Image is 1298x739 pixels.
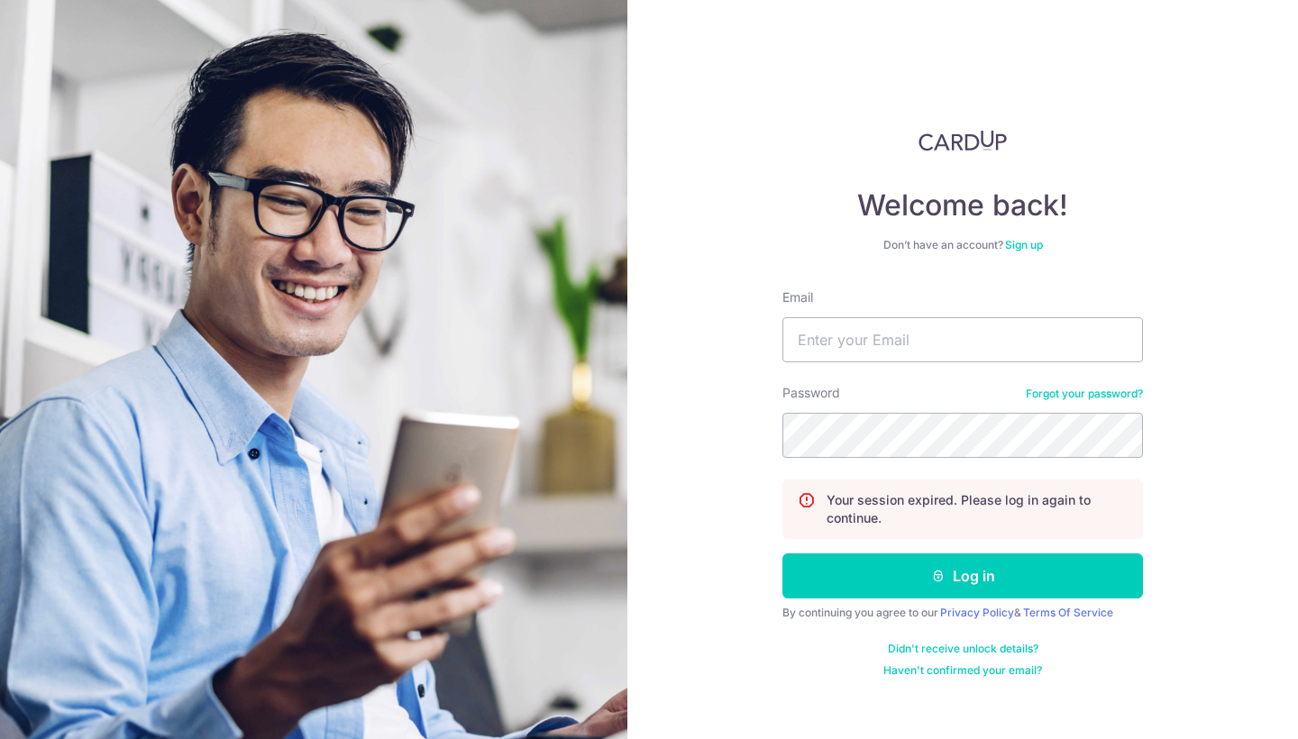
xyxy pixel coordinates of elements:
[940,606,1014,619] a: Privacy Policy
[1023,606,1113,619] a: Terms Of Service
[1026,387,1143,401] a: Forgot your password?
[919,130,1007,151] img: CardUp Logo
[782,187,1143,224] h4: Welcome back!
[883,663,1042,678] a: Haven't confirmed your email?
[888,642,1038,656] a: Didn't receive unlock details?
[1005,238,1043,251] a: Sign up
[782,606,1143,620] div: By continuing you agree to our &
[782,317,1143,362] input: Enter your Email
[827,491,1128,527] p: Your session expired. Please log in again to continue.
[782,238,1143,252] div: Don’t have an account?
[782,384,840,402] label: Password
[782,288,813,306] label: Email
[782,553,1143,598] button: Log in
